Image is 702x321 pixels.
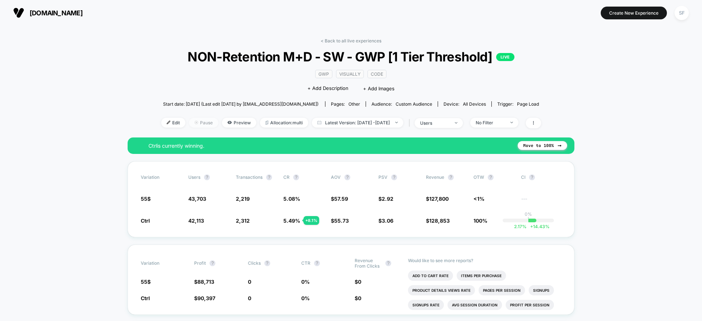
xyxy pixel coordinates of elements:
[355,258,382,269] span: Revenue From Clicks
[331,101,360,107] div: Pages:
[514,224,526,229] span: 2.17 %
[141,196,151,202] span: 55$
[429,196,449,202] span: 127,800
[283,218,300,224] span: 5.49 %
[194,295,215,301] span: $
[248,295,251,301] span: 0
[371,101,432,107] div: Audience:
[331,174,341,180] span: AOV
[180,49,522,64] span: NON-Retention M+D - SW - GWP [1 Tier Threshold]
[363,86,395,91] span: + Add Images
[188,196,206,202] span: 43,703
[210,260,215,266] button: ?
[358,279,361,285] span: 0
[195,121,198,124] img: end
[348,101,360,107] span: other
[391,174,397,180] button: ?
[506,300,554,310] li: Profit Per Session
[526,224,550,229] span: 14.43 %
[455,122,457,124] img: end
[517,101,539,107] span: Page Load
[344,174,350,180] button: ?
[161,118,185,128] span: Edit
[497,101,539,107] div: Trigger:
[420,120,449,126] div: users
[141,218,150,224] span: Ctrl
[283,174,290,180] span: CR
[301,260,310,266] span: CTR
[601,7,667,19] button: Create New Experience
[378,174,388,180] span: PSV
[331,196,348,202] span: $
[385,260,391,266] button: ?
[248,279,251,285] span: 0
[510,122,513,123] img: end
[395,122,398,123] img: end
[529,285,554,295] li: Signups
[528,217,529,222] p: |
[189,118,218,128] span: Pause
[204,174,210,180] button: ?
[367,70,386,78] span: code
[521,197,561,202] span: ---
[473,218,487,224] span: 100%
[266,174,272,180] button: ?
[317,121,321,124] img: calendar
[188,174,200,180] span: users
[476,120,505,125] div: No Filter
[293,174,299,180] button: ?
[488,174,494,180] button: ?
[315,70,332,78] span: gwp
[408,285,475,295] li: Product Details Views Rate
[314,260,320,266] button: ?
[396,101,432,107] span: Custom Audience
[141,258,181,269] span: Variation
[496,53,514,61] p: LIVE
[148,143,510,149] span: Ctrl is currently winning.
[457,271,506,281] li: Items Per Purchase
[248,260,261,266] span: Clicks
[408,271,453,281] li: Add To Cart Rate
[141,295,150,301] span: Ctrl
[194,279,214,285] span: $
[378,218,393,224] span: $
[438,101,491,107] span: Device:
[194,260,206,266] span: Profit
[463,101,486,107] span: all devices
[429,218,450,224] span: 128,853
[355,295,361,301] span: $
[408,258,561,263] p: Would like to see more reports?
[163,101,318,107] span: Start date: [DATE] (Last edit [DATE] by [EMAIL_ADDRESS][DOMAIN_NAME])
[473,196,484,202] span: <1%
[11,7,85,19] button: [DOMAIN_NAME]
[167,121,170,124] img: edit
[321,38,381,44] a: < Back to all live experiences
[236,174,263,180] span: Transactions
[473,174,514,180] span: OTW
[448,174,454,180] button: ?
[13,7,24,18] img: Visually logo
[525,211,532,217] p: 0%
[530,224,533,229] span: +
[334,196,348,202] span: 57.59
[236,218,250,224] span: 2,312
[265,121,268,125] img: rebalance
[301,279,310,285] span: 0 %
[197,295,215,301] span: 90,397
[448,300,502,310] li: Avg Session Duration
[382,218,393,224] span: 3.06
[197,279,214,285] span: 88,713
[307,85,348,92] span: + Add Description
[260,118,308,128] span: Allocation: multi
[355,279,361,285] span: $
[672,5,691,20] button: SF
[521,174,561,180] span: CI
[407,118,415,128] span: |
[334,218,349,224] span: 55.73
[30,9,83,17] span: [DOMAIN_NAME]
[378,196,393,202] span: $
[283,196,300,202] span: 5.08 %
[675,6,689,20] div: SF
[141,174,181,180] span: Variation
[303,216,319,225] div: + 8.1 %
